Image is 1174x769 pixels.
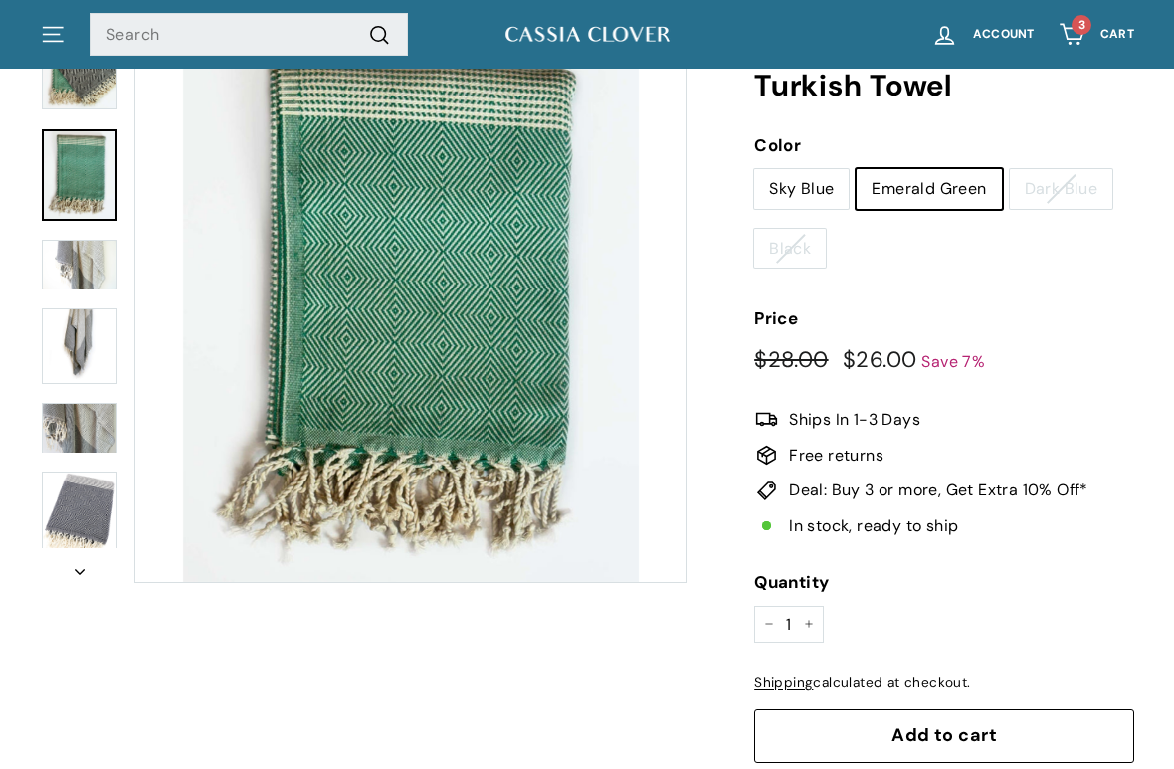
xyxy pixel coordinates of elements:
[921,351,985,372] span: Save 7%
[794,606,824,644] button: Increase item quantity by one
[754,305,1134,332] label: Price
[973,28,1035,41] span: Account
[754,132,1134,159] label: Color
[1100,28,1134,41] span: Cart
[754,569,1134,596] label: Quantity
[919,5,1047,64] a: Account
[754,606,824,644] input: quantity
[857,169,1001,209] label: Emerald Green
[754,229,826,269] label: Black
[843,345,916,374] span: $26.00
[754,673,1134,694] div: calculated at checkout.
[789,478,1088,503] span: Deal: Buy 3 or more, Get Extra 10% Off*
[789,407,920,433] span: Ships In 1-3 Days
[42,403,117,453] a: Diamond Peshtemal Turkish Towel
[754,674,813,691] a: Shipping
[42,240,117,289] a: Diamond Peshtemal Turkish Towel
[1078,17,1085,33] span: 3
[40,548,119,584] button: Next
[1010,169,1113,209] label: Dark Blue
[42,472,117,562] img: Diamond Peshtemal Turkish Towel
[42,472,117,563] a: Diamond Peshtemal Turkish Towel
[754,606,784,644] button: Reduce item quantity by one
[754,342,833,377] span: $28.00
[891,723,997,747] span: Add to cart
[754,709,1134,763] button: Add to cart
[42,403,117,454] img: Diamond Peshtemal Turkish Towel
[42,129,117,221] a: Diamond Peshtemal Turkish Towel
[789,443,883,469] span: Free returns
[1047,5,1146,64] a: Cart
[90,13,408,57] input: Search
[789,513,958,539] span: In stock, ready to ship
[42,240,117,290] img: Diamond Peshtemal Turkish Towel
[754,38,1134,102] h1: Diamond Peshtemal Turkish Towel
[754,169,849,209] label: Sky Blue
[42,308,117,384] img: Diamond Peshtemal Turkish Towel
